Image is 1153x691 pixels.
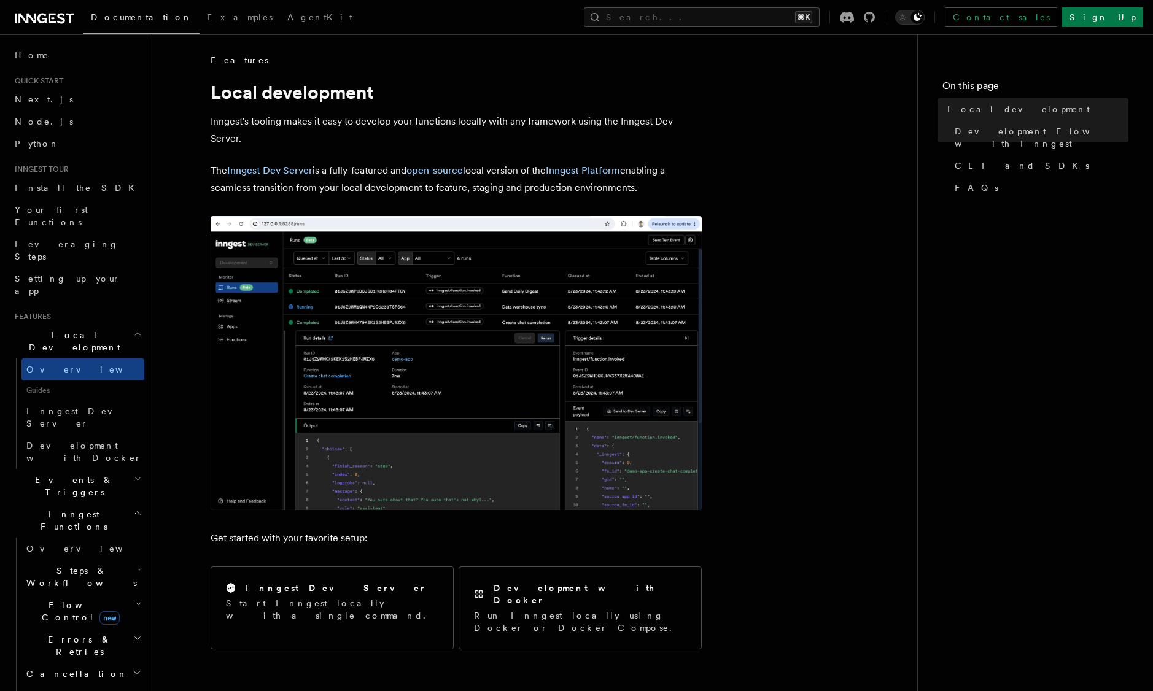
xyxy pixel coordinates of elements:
div: Local Development [10,358,144,469]
button: Inngest Functions [10,503,144,538]
a: Development with DockerRun Inngest locally using Docker or Docker Compose. [459,566,702,649]
a: Inngest Dev ServerStart Inngest locally with a single command. [211,566,454,649]
a: Development with Docker [21,434,144,469]
h1: Local development [211,81,702,103]
span: CLI and SDKs [955,160,1089,172]
span: Setting up your app [15,274,120,296]
p: Run Inngest locally using Docker or Docker Compose. [474,609,686,634]
a: Overview [21,358,144,380]
a: Local development [942,98,1128,120]
a: Contact sales [945,7,1057,27]
img: The Inngest Dev Server on the Functions page [211,216,702,510]
a: AgentKit [280,4,360,33]
button: Events & Triggers [10,469,144,503]
span: FAQs [955,182,998,194]
p: Start Inngest locally with a single command. [226,597,438,622]
span: Steps & Workflows [21,565,137,589]
a: FAQs [950,177,1128,199]
h2: Development with Docker [494,582,686,606]
span: Your first Functions [15,205,88,227]
button: Toggle dark mode [895,10,925,25]
span: Inngest Functions [10,508,133,533]
span: Documentation [91,12,192,22]
button: Search...⌘K [584,7,820,27]
button: Flow Controlnew [21,594,144,628]
a: CLI and SDKs [950,155,1128,177]
span: Install the SDK [15,183,142,193]
a: Development Flow with Inngest [950,120,1128,155]
button: Steps & Workflows [21,560,144,594]
span: Development Flow with Inngest [955,125,1128,150]
span: Overview [26,365,153,374]
p: The is a fully-featured and local version of the enabling a seamless transition from your local d... [211,162,702,196]
span: Events & Triggers [10,474,134,498]
span: Inngest tour [10,164,69,174]
p: Get started with your favorite setup: [211,530,702,547]
span: Next.js [15,95,73,104]
p: Inngest's tooling makes it easy to develop your functions locally with any framework using the In... [211,113,702,147]
span: Guides [21,380,144,400]
span: new [99,611,120,625]
span: Python [15,139,60,149]
span: Home [15,49,49,61]
a: Next.js [10,88,144,110]
span: Features [10,312,51,322]
span: Overview [26,544,153,554]
a: open-source [406,164,463,176]
span: Errors & Retries [21,633,133,658]
span: Local development [947,103,1090,115]
a: Home [10,44,144,66]
span: Development with Docker [26,441,142,463]
span: Leveraging Steps [15,239,118,261]
span: Inngest Dev Server [26,406,131,428]
a: Overview [21,538,144,560]
a: Examples [200,4,280,33]
h4: On this page [942,79,1128,98]
span: Cancellation [21,668,128,680]
a: Your first Functions [10,199,144,233]
a: Inngest Dev Server [227,164,313,176]
a: Documentation [83,4,200,34]
button: Cancellation [21,663,144,685]
a: Node.js [10,110,144,133]
span: Node.js [15,117,73,126]
a: Install the SDK [10,177,144,199]
button: Local Development [10,324,144,358]
span: Flow Control [21,599,135,623]
span: Features [211,54,268,66]
a: Inngest Dev Server [21,400,144,434]
a: Leveraging Steps [10,233,144,268]
a: Python [10,133,144,155]
kbd: ⌘K [795,11,812,23]
button: Errors & Retries [21,628,144,663]
a: Inngest Platform [546,164,620,176]
a: Setting up your app [10,268,144,302]
span: Examples [207,12,273,22]
a: Sign Up [1062,7,1143,27]
h2: Inngest Dev Server [246,582,427,594]
span: Quick start [10,76,63,86]
span: Local Development [10,329,134,353]
span: AgentKit [287,12,352,22]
